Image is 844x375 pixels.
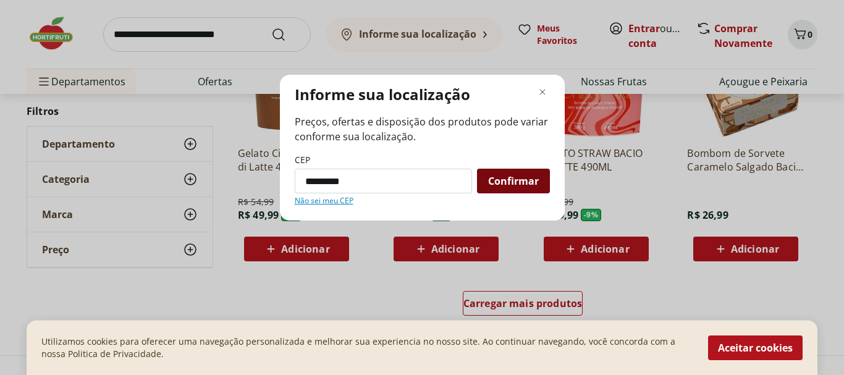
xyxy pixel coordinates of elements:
[280,75,565,221] div: Modal de regionalização
[295,196,353,206] a: Não sei meu CEP
[295,85,470,104] p: Informe sua localização
[41,335,693,360] p: Utilizamos cookies para oferecer uma navegação personalizada e melhorar sua experiencia no nosso ...
[535,85,550,99] button: Fechar modal de regionalização
[477,169,550,193] button: Confirmar
[295,154,310,166] label: CEP
[708,335,803,360] button: Aceitar cookies
[488,176,539,186] span: Confirmar
[295,114,550,144] span: Preços, ofertas e disposição dos produtos pode variar conforme sua localização.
